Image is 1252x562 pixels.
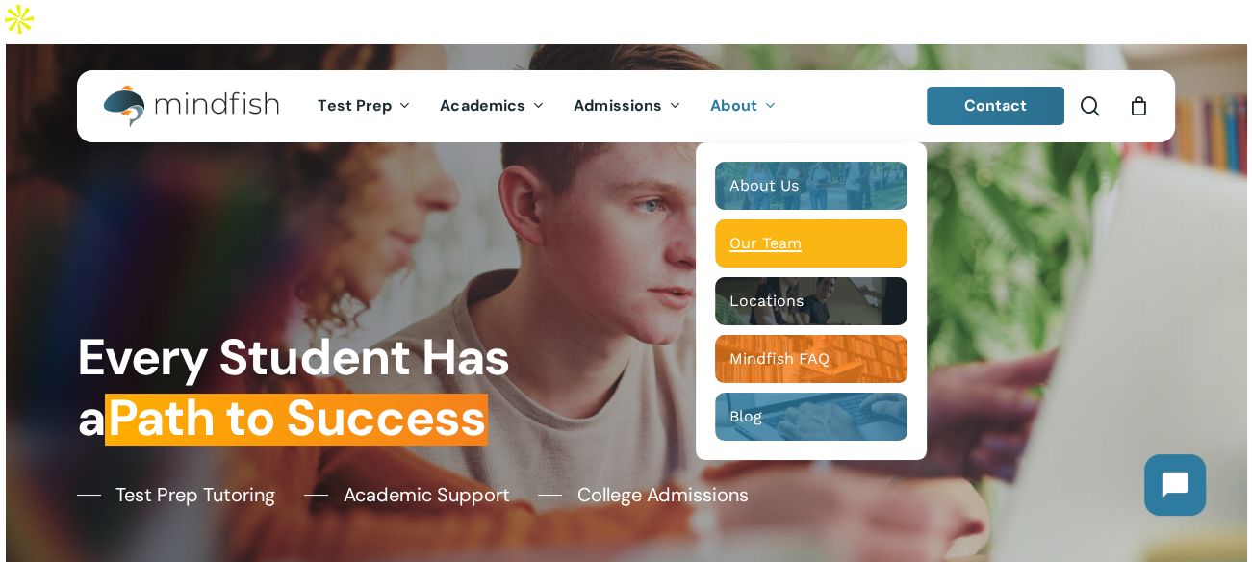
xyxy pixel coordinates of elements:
[304,480,509,509] a: Academic Support
[816,435,1225,535] iframe: Chatbot
[964,95,1028,115] span: Contact
[1128,95,1149,116] a: Cart
[729,234,802,252] span: Our Team
[77,70,1175,142] header: Main Menu
[559,98,696,115] a: Admissions
[715,219,907,268] a: Our Team
[710,95,757,115] span: About
[538,480,748,509] a: College Admissions
[729,176,799,194] span: About Us
[303,70,790,142] nav: Main Menu
[425,98,559,115] a: Academics
[77,327,614,447] h1: Every Student Has a
[715,277,907,325] a: Locations
[440,95,525,115] span: Academics
[729,349,830,368] span: Mindfish FAQ
[729,407,762,425] span: Blog
[715,162,907,210] a: About Us
[105,385,488,450] em: Path to Success
[343,480,509,509] span: Academic Support
[729,292,804,310] span: Locations
[715,335,907,383] a: Mindfish FAQ
[715,393,907,441] a: Blog
[318,95,392,115] span: Test Prep
[303,98,425,115] a: Test Prep
[576,480,748,509] span: College Admissions
[696,98,791,115] a: About
[77,480,275,509] a: Test Prep Tutoring
[574,95,662,115] span: Admissions
[927,87,1065,125] a: Contact
[115,480,275,509] span: Test Prep Tutoring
